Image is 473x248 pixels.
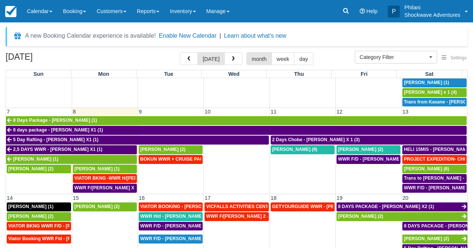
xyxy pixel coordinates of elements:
span: 12 [336,109,343,115]
span: [PERSON_NAME] (2) [338,214,383,219]
span: Settings [451,55,467,61]
a: PROJECT EXPEDITION- CHOBE SAFARI - [GEOGRAPHIC_DATA][PERSON_NAME] 2 (2) [402,155,467,164]
a: Trans to [PERSON_NAME] - [PERSON_NAME] X 1 (2) [402,174,467,183]
span: [PERSON_NAME] (2) [8,166,53,171]
a: 8 DAYS PACKAGE - [PERSON_NAME] X2 (1) [337,202,467,211]
a: Learn about what's new [224,32,286,39]
a: [PERSON_NAME] (9) [271,145,335,154]
span: 18 [270,195,277,201]
a: 8 days package - [PERSON_NAME] X1 (1) [6,126,467,135]
span: [PERSON_NAME] (1) [404,80,449,85]
span: [PERSON_NAME] (2) [74,204,120,209]
span: WWR F/D - [PERSON_NAME] X 2 (2) [338,156,416,162]
a: 8 DAYS PACKAGE - [PERSON_NAME] X 2 (2) [402,222,467,231]
a: [PERSON_NAME] (2) [337,145,400,154]
span: [PERSON_NAME] x 1 (4) [404,90,457,95]
button: [DATE] [197,52,225,65]
a: VIATOR BKNG WWR F/D - [PERSON_NAME] X 1 (1) [7,222,71,231]
span: 8 Days Package - [PERSON_NAME] (1) [13,118,97,123]
span: VIATOR BKNG -WWR H/[PERSON_NAME] X 2 (2) [74,176,180,181]
a: GETYOURGUIDE WWR - [PERSON_NAME] X 9 (9) [271,202,335,211]
span: 14 [6,195,13,201]
span: [PERSON_NAME] (2) [140,147,185,152]
span: VIATOR BOOKING - [PERSON_NAME] X 4 (4) [140,204,238,209]
span: BOKUN WWR + CRUISE PACKAGE - [PERSON_NAME] South X 2 (2) [140,156,288,162]
span: 15 [72,195,80,201]
span: 8 [72,109,77,115]
button: Enable New Calendar [159,32,216,40]
span: 13 [402,109,409,115]
a: Trans from Kasane - [PERSON_NAME] X4 (4) [402,98,467,107]
span: WWR F/D - [PERSON_NAME] X3 (3) [140,223,217,229]
span: GETYOURGUIDE WWR - [PERSON_NAME] X 9 (9) [272,204,380,209]
span: 11 [270,109,277,115]
span: 19 [336,195,343,201]
a: 5 Day Rafting - [PERSON_NAME] X1 (1) [6,136,269,145]
a: 8 Days Package - [PERSON_NAME] (1) [6,116,467,125]
span: 2,5 DAYS WWR - [PERSON_NAME] X1 (1) [13,147,102,152]
span: VICFALLS ACTIVITIES CENTER - HELICOPTER -[PERSON_NAME] X 4 (4) [206,204,364,209]
h2: [DATE] [6,52,100,66]
a: VIATOR BKNG -WWR H/[PERSON_NAME] X 2 (2) [73,174,137,183]
a: 2,5 DAYS WWR - [PERSON_NAME] X1 (1) [6,145,137,154]
button: day [294,52,313,65]
span: | [219,32,221,39]
span: VIATOR BKNG WWR F/D - [PERSON_NAME] X 1 (1) [8,223,119,229]
span: [PERSON_NAME] (2) [8,214,53,219]
a: Viator Booking WWR F/d - [PERSON_NAME] X 1 (1) [7,235,71,244]
span: Thu [294,71,304,77]
i: Help [360,9,365,14]
span: Sat [425,71,433,77]
button: month [246,52,272,65]
a: 2 Days Chobe - [PERSON_NAME] X 1 (3) [271,136,467,145]
span: Help [366,8,378,14]
span: [PERSON_NAME] (2) [338,147,383,152]
a: BOKUN WWR + CRUISE PACKAGE - [PERSON_NAME] South X 2 (2) [139,155,203,164]
span: Mon [98,71,109,77]
span: 8 DAYS PACKAGE - [PERSON_NAME] X2 (1) [338,204,434,209]
span: Viator Booking WWR F/d - [PERSON_NAME] X 1 (1) [8,236,119,241]
div: A new Booking Calendar experience is available! [25,31,156,40]
a: [PERSON_NAME] (2) [7,212,71,221]
a: VICFALLS ACTIVITIES CENTER - HELICOPTER -[PERSON_NAME] X 4 (4) [205,202,268,211]
span: [PERSON_NAME] (1) [8,204,53,209]
a: WWR F/D - [PERSON_NAME] 4 (4) [139,235,203,244]
span: WWR H/d - [PERSON_NAME] X3 (3) [140,214,217,219]
span: WWR F/[PERSON_NAME] 2 (2) [206,214,272,219]
a: [PERSON_NAME] x 1 (4) [402,88,467,97]
a: [PERSON_NAME] (2) [139,145,203,154]
span: Sun [33,71,43,77]
a: [PERSON_NAME] (6) [402,165,467,174]
a: VIATOR BOOKING - [PERSON_NAME] X 4 (4) [139,202,203,211]
button: Category Filter [355,51,437,63]
a: [PERSON_NAME] (2) [337,212,467,221]
img: checkfront-main-nav-mini-logo.png [5,6,16,17]
button: Settings [437,53,471,63]
span: Wed [228,71,239,77]
span: 2 Days Chobe - [PERSON_NAME] X 1 (3) [272,137,360,142]
span: Category Filter [360,53,427,61]
a: WWR F/D - [PERSON_NAME] X 2 (2) [337,155,400,164]
a: WWR F/[PERSON_NAME] X 1 (2) [73,184,137,193]
span: 8 days package - [PERSON_NAME] X1 (1) [13,127,103,133]
a: [PERSON_NAME] (2) [7,165,71,174]
a: WWR F/D - [PERSON_NAME] X2 (2) [402,184,467,193]
span: 9 [138,109,142,115]
a: [PERSON_NAME] (2) [73,202,137,211]
span: WWR F/D - [PERSON_NAME] 4 (4) [140,236,214,241]
a: [PERSON_NAME] (1) [6,155,137,164]
span: [PERSON_NAME] (1) [74,166,120,171]
a: [PERSON_NAME] (2) [402,235,467,244]
a: [PERSON_NAME] (1) [73,165,137,174]
span: [PERSON_NAME] (9) [272,147,317,152]
span: [PERSON_NAME] (6) [404,166,449,171]
span: 20 [402,195,409,201]
span: 10 [204,109,211,115]
span: Tue [164,71,173,77]
a: [PERSON_NAME] (1) [7,202,71,211]
a: WWR H/d - [PERSON_NAME] X3 (3) [139,212,203,221]
span: 5 Day Rafting - [PERSON_NAME] X1 (1) [13,137,98,142]
span: Fri [361,71,368,77]
span: [PERSON_NAME] (1) [13,156,58,162]
div: P [388,6,400,18]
